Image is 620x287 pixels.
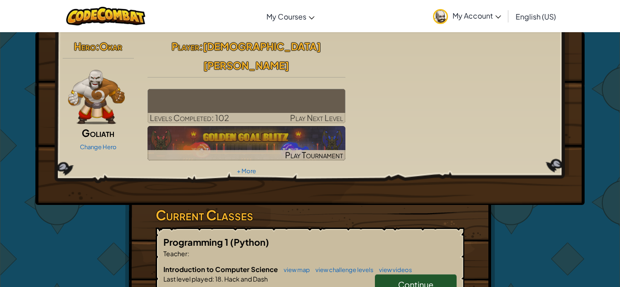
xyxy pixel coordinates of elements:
span: 18. [214,275,223,283]
a: Play Tournament [148,126,346,161]
span: (Python) [230,236,269,248]
span: Hack and Dash [223,275,268,283]
a: English (US) [511,4,561,29]
a: view challenge levels [311,266,374,273]
a: + More [237,167,256,175]
span: [DEMOGRAPHIC_DATA][PERSON_NAME] [203,40,321,72]
a: Change Hero [80,143,117,151]
span: Levels Completed: 102 [150,112,229,123]
span: Programming 1 [163,236,230,248]
a: My Courses [262,4,319,29]
span: Teacher [163,249,187,258]
span: My Courses [266,12,306,21]
img: Golden Goal [148,126,346,161]
h3: Current Classes [156,205,464,225]
img: avatar [433,9,448,24]
a: view videos [374,266,412,273]
span: Hero [74,40,96,53]
span: : [187,249,189,258]
span: Introduction to Computer Science [163,265,279,273]
span: Last level played [163,275,212,283]
span: Goliath [82,126,114,139]
span: Play Tournament [285,150,343,160]
a: Play Next Level [148,89,346,123]
span: Player [172,40,199,53]
a: My Account [428,2,506,30]
span: English (US) [516,12,556,21]
img: goliath-pose.png [68,70,125,124]
span: : [199,40,203,53]
span: Play Next Level [290,112,343,123]
a: view map [279,266,310,273]
span: Okar [99,40,122,53]
span: My Account [453,11,501,20]
span: : [212,275,214,283]
span: : [96,40,99,53]
img: CodeCombat logo [66,7,146,25]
